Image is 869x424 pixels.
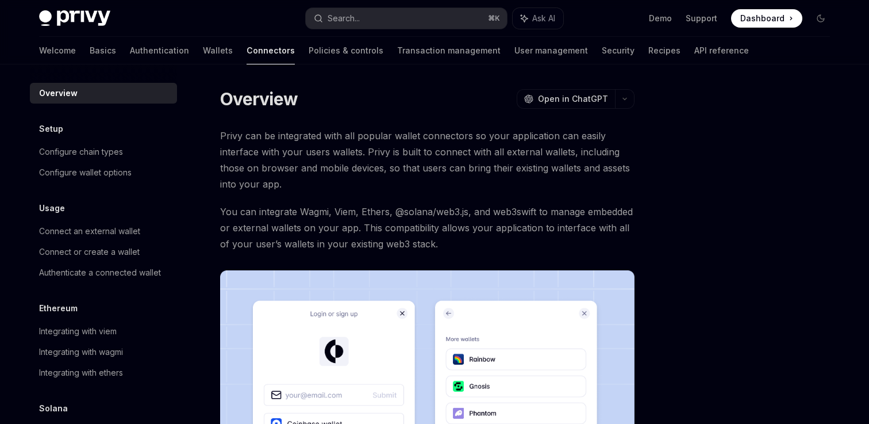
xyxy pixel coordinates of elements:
h5: Solana [39,402,68,415]
a: Welcome [39,37,76,64]
a: Dashboard [731,9,802,28]
div: Integrating with ethers [39,366,123,380]
a: User management [514,37,588,64]
a: Integrating with viem [30,321,177,342]
h1: Overview [220,89,298,109]
span: Ask AI [532,13,555,24]
a: Authenticate a connected wallet [30,262,177,283]
a: Configure chain types [30,142,177,162]
span: Dashboard [740,13,785,24]
button: Search...⌘K [306,8,507,29]
img: dark logo [39,10,110,26]
div: Integrating with wagmi [39,345,123,359]
a: Demo [649,13,672,24]
span: Privy can be integrated with all popular wallet connectors so your application can easily interfa... [220,128,635,192]
span: You can integrate Wagmi, Viem, Ethers, @solana/web3.js, and web3swift to manage embedded or exter... [220,204,635,252]
a: Connect or create a wallet [30,242,177,262]
a: Integrating with wagmi [30,342,177,362]
a: Security [602,37,635,64]
div: Integrating with viem [39,324,117,338]
a: Overview [30,83,177,104]
a: Support [686,13,717,24]
a: Policies & controls [309,37,383,64]
div: Configure wallet options [39,166,132,179]
a: Connectors [247,37,295,64]
button: Ask AI [513,8,563,29]
div: Configure chain types [39,145,123,159]
h5: Ethereum [39,301,78,315]
div: Search... [328,12,360,25]
h5: Usage [39,201,65,215]
span: Open in ChatGPT [538,93,608,105]
div: Connect or create a wallet [39,245,140,259]
a: Integrating with ethers [30,362,177,383]
h5: Setup [39,122,63,136]
a: API reference [694,37,749,64]
span: ⌘ K [488,14,500,23]
a: Authentication [130,37,189,64]
div: Authenticate a connected wallet [39,266,161,280]
a: Basics [90,37,116,64]
a: Connect an external wallet [30,221,177,242]
div: Overview [39,86,78,100]
div: Connect an external wallet [39,224,140,238]
a: Wallets [203,37,233,64]
a: Configure wallet options [30,162,177,183]
button: Open in ChatGPT [517,89,615,109]
button: Toggle dark mode [812,9,830,28]
a: Recipes [648,37,680,64]
a: Transaction management [397,37,501,64]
